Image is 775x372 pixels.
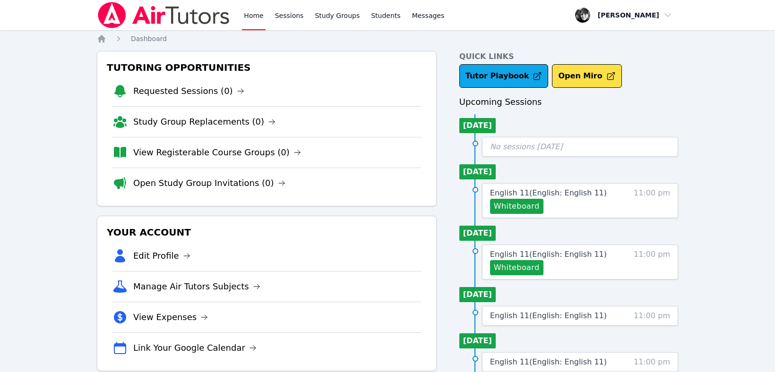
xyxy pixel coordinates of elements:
span: Messages [412,11,445,20]
a: English 11(English: English 11) [490,356,607,368]
li: [DATE] [459,287,496,302]
a: Manage Air Tutors Subjects [133,280,260,293]
img: Air Tutors [97,2,231,28]
h3: Your Account [105,224,429,241]
li: [DATE] [459,226,496,241]
span: No sessions [DATE] [490,142,563,151]
a: Tutor Playbook [459,64,549,88]
a: View Expenses [133,311,208,324]
span: 11:00 pm [634,310,670,321]
li: [DATE] [459,333,496,348]
a: Requested Sessions (0) [133,85,244,98]
a: Dashboard [131,34,167,43]
a: Study Group Replacements (0) [133,115,276,128]
button: Open Miro [552,64,621,88]
a: View Registerable Course Groups (0) [133,146,301,159]
a: English 11(English: English 11) [490,310,607,321]
li: [DATE] [459,118,496,133]
h3: Upcoming Sessions [459,95,678,109]
a: English 11(English: English 11) [490,187,607,199]
span: 11:00 pm [634,187,670,214]
a: English 11(English: English 11) [490,249,607,260]
li: [DATE] [459,164,496,179]
span: 11:00 pm [634,356,670,368]
a: Edit Profile [133,249,190,262]
nav: Breadcrumb [97,34,678,43]
span: English 11 ( English: English 11 ) [490,357,607,366]
span: English 11 ( English: English 11 ) [490,311,607,320]
h4: Quick Links [459,51,678,62]
a: Link Your Google Calendar [133,341,257,355]
span: English 11 ( English: English 11 ) [490,188,607,197]
h3: Tutoring Opportunities [105,59,429,76]
span: English 11 ( English: English 11 ) [490,250,607,259]
button: Whiteboard [490,199,543,214]
span: 11:00 pm [634,249,670,275]
button: Whiteboard [490,260,543,275]
span: Dashboard [131,35,167,42]
a: Open Study Group Invitations (0) [133,177,285,190]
